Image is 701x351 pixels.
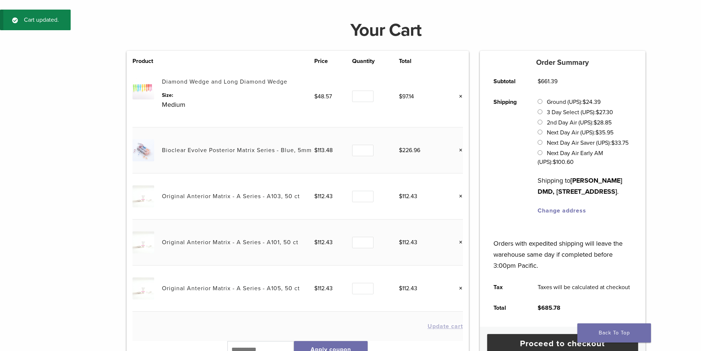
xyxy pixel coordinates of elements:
th: Total [485,298,530,318]
span: $ [399,285,402,292]
a: Remove this item [453,284,463,293]
span: $ [594,119,597,126]
bdi: 48.57 [314,93,332,100]
span: $ [314,285,318,292]
span: $ [596,109,599,116]
a: Remove this item [453,192,463,201]
h5: Order Summary [480,58,645,67]
img: Original Anterior Matrix - A Series - A101, 50 ct [132,231,154,253]
bdi: 97.14 [399,93,414,100]
span: $ [314,239,318,246]
span: $ [583,98,586,106]
th: Product [132,57,162,66]
th: Total [399,57,443,66]
label: Next Day Air Early AM (UPS): [538,150,603,166]
th: Subtotal [485,71,530,92]
bdi: 226.96 [399,147,420,154]
img: Original Anterior Matrix - A Series - A103, 50 ct [132,185,154,207]
label: Next Day Air (UPS): [547,129,613,136]
bdi: 685.78 [538,304,560,312]
a: Original Anterior Matrix - A Series - A101, 50 ct [162,239,298,246]
th: Price [314,57,353,66]
a: Remove this item [453,238,463,247]
th: Tax [485,277,530,298]
bdi: 112.43 [399,193,417,200]
span: $ [553,158,556,166]
span: $ [595,129,599,136]
a: Change address [538,207,586,214]
img: Original Anterior Matrix - A Series - A105, 50 ct [132,277,154,299]
span: $ [314,193,318,200]
bdi: 33.75 [611,139,629,147]
span: $ [314,147,318,154]
button: Update cart [428,323,463,329]
p: Shipping to . [538,175,631,197]
span: $ [399,193,402,200]
a: Original Anterior Matrix - A Series - A105, 50 ct [162,285,300,292]
bdi: 112.43 [314,193,333,200]
bdi: 100.60 [553,158,574,166]
bdi: 28.85 [594,119,612,126]
span: $ [399,147,402,154]
span: $ [538,78,541,85]
bdi: 112.43 [399,285,417,292]
dt: Size: [162,91,314,99]
td: Taxes will be calculated at checkout [530,277,638,298]
bdi: 113.48 [314,147,333,154]
bdi: 27.30 [596,109,613,116]
bdi: 112.43 [399,239,417,246]
a: Diamond Wedge and Long Diamond Wedge [162,78,287,85]
a: Original Anterior Matrix - A Series - A103, 50 ct [162,193,300,200]
label: Ground (UPS): [547,98,601,106]
th: Shipping [485,92,530,221]
a: Back To Top [577,323,651,343]
strong: [PERSON_NAME] DMD, [STREET_ADDRESS] [538,176,622,196]
bdi: 24.39 [583,98,601,106]
label: Next Day Air Saver (UPS): [547,139,629,147]
span: $ [611,139,615,147]
bdi: 35.95 [595,129,613,136]
img: Bioclear Evolve Posterior Matrix Series - Blue, 5mm [132,139,154,161]
a: Bioclear Evolve Posterior Matrix Series - Blue, 5mm [162,147,312,154]
p: Orders with expedited shipping will leave the warehouse same day if completed before 3:00pm Pacific. [493,227,631,271]
label: 3 Day Select (UPS): [547,109,613,116]
bdi: 112.43 [314,285,333,292]
th: Quantity [352,57,399,66]
span: $ [399,239,402,246]
img: Diamond Wedge and Long Diamond Wedge [132,77,154,99]
bdi: 112.43 [314,239,333,246]
span: $ [314,93,318,100]
a: Remove this item [453,92,463,101]
p: Medium [162,99,314,110]
span: $ [399,93,402,100]
a: Remove this item [453,145,463,155]
bdi: 661.39 [538,78,557,85]
label: 2nd Day Air (UPS): [547,119,612,126]
h1: Your Cart [121,21,651,39]
span: $ [538,304,541,312]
